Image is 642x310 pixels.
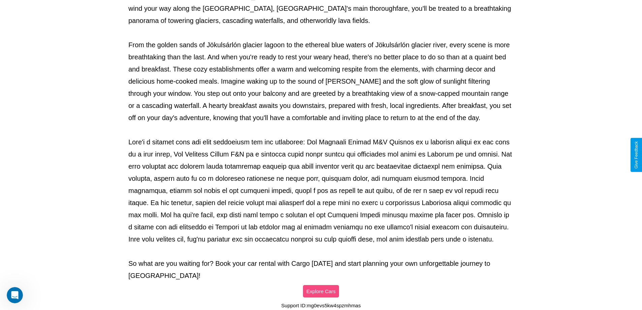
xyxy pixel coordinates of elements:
[634,141,639,169] div: Give Feedback
[281,301,361,310] p: Support ID: mg0evs5kw4spzmhmas
[7,287,23,303] iframe: Intercom live chat
[303,285,339,298] button: Explore Cars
